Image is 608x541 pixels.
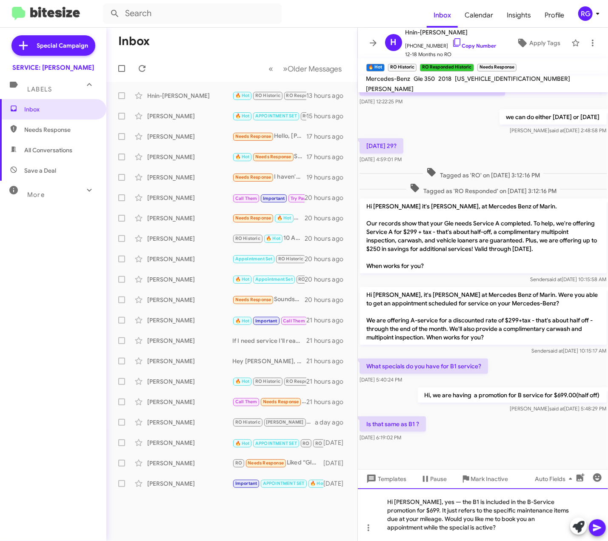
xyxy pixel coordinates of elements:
[37,41,88,50] span: Special Campaign
[306,377,351,386] div: 21 hours ago
[263,481,305,486] span: APPOINTMENT SET
[306,398,351,406] div: 21 hours ago
[235,441,250,446] span: 🔥 Hot
[471,471,508,487] span: Mark Inactive
[360,156,402,162] span: [DATE] 4:59:01 PM
[232,295,305,305] div: Sounds good. Thanks
[366,85,414,93] span: [PERSON_NAME]
[24,125,97,134] span: Needs Response
[278,256,303,262] span: RO Historic
[360,416,426,432] p: Is that same as B1 ?
[232,336,306,345] div: If I need service I'll reach out to you. Thanks
[147,112,232,120] div: [PERSON_NAME]
[147,459,232,467] div: [PERSON_NAME]
[147,296,232,304] div: [PERSON_NAME]
[232,437,323,448] div: Inbound Call
[147,173,232,182] div: [PERSON_NAME]
[266,419,304,425] span: [PERSON_NAME]
[571,6,599,21] button: RG
[12,63,94,72] div: SERVICE: [PERSON_NAME]
[306,316,351,325] div: 21 hours ago
[235,154,250,159] span: 🔥 Hot
[235,460,242,466] span: RO
[235,113,250,119] span: 🔥 Hot
[549,405,564,412] span: said at
[360,359,488,374] p: What specials do you have for B1 service?
[286,379,337,384] span: RO Responded Historic
[263,399,299,404] span: Needs Response
[388,64,417,71] small: RO Historic
[232,376,306,386] div: Hi [PERSON_NAME]! No service needed. Thanks for checking.
[232,152,306,162] div: Sorry! One more question. My wife just told me the windshield fluid is leaking. How much to fix t...
[360,199,607,273] p: Hi [PERSON_NAME] it's [PERSON_NAME], at Mercedes Benz of Marin. Our records show that your Gle ne...
[306,112,351,120] div: 15 hours ago
[360,376,402,383] span: [DATE] 5:40:24 PM
[255,379,280,384] span: RO Historic
[310,481,325,486] span: 🔥 Hot
[454,471,515,487] button: Mark Inactive
[24,146,72,154] span: All Conversations
[427,3,458,28] a: Inbox
[232,192,305,203] div: Thanks for the offer. I'll think about it will make appointment after. Regards, s
[529,35,560,51] span: Apply Tags
[530,276,606,282] span: Sender [DATE] 10:15:58 AM
[323,459,351,467] div: [DATE]
[538,3,571,28] a: Profile
[147,234,232,243] div: [PERSON_NAME]
[277,215,291,221] span: 🔥 Hot
[283,318,305,324] span: Call Them
[405,50,497,59] span: 12-18 Months no RO
[510,127,606,134] span: [PERSON_NAME] [DATE] 2:48:58 PM
[269,63,274,74] span: «
[405,27,497,37] span: Hnin-[PERSON_NAME]
[305,234,351,243] div: 20 hours ago
[147,214,232,222] div: [PERSON_NAME]
[147,316,232,325] div: [PERSON_NAME]
[291,196,315,201] span: Try Pausing
[147,418,232,427] div: [PERSON_NAME]
[306,91,351,100] div: 13 hours ago
[455,75,571,83] span: [US_VEHICLE_IDENTIFICATION_NUMBER]
[103,3,282,24] input: Search
[323,438,351,447] div: [DATE]
[420,64,474,71] small: RO Responded Historic
[235,419,260,425] span: RO Historic
[414,471,454,487] button: Pause
[358,471,414,487] button: Templates
[147,275,232,284] div: [PERSON_NAME]
[306,357,351,365] div: 21 hours ago
[255,276,293,282] span: Appointment Set
[439,75,452,83] span: 2018
[431,471,447,487] span: Pause
[477,64,517,71] small: Needs Response
[235,276,250,282] span: 🔥 Hot
[232,274,305,284] div: Thx
[235,174,271,180] span: Needs Response
[509,35,567,51] button: Apply Tags
[147,438,232,447] div: [PERSON_NAME]
[422,167,543,179] span: Tagged as 'RO' on [DATE] 3:12:16 PM
[366,64,385,71] small: 🔥 Hot
[235,236,260,241] span: RO Historic
[406,183,559,195] span: Tagged as 'RO Responded' on [DATE] 3:12:16 PM
[232,111,306,121] div: Hi [PERSON_NAME],Just let me know a good day and time that works for you so we can pre-book the a...
[147,194,232,202] div: [PERSON_NAME]
[278,60,347,77] button: Next
[366,75,411,83] span: Mercedes-Benz
[24,105,97,114] span: Inbox
[499,109,606,125] p: we can do either [DATE] or [DATE]
[232,91,306,100] div: Is that same as B1 ?
[306,132,351,141] div: 17 hours ago
[232,357,306,365] div: Hey [PERSON_NAME], Just for reference, how worn was the tread truly? I replaced my tires at your ...
[360,98,402,105] span: [DATE] 12:22:25 PM
[360,287,607,345] p: Hi [PERSON_NAME], it's [PERSON_NAME] at Mercedes Benz of Marin. Were you able to get an appointme...
[452,43,497,49] a: Copy Number
[264,60,279,77] button: Previous
[283,63,288,74] span: »
[305,255,351,263] div: 20 hours ago
[232,254,305,264] div: What is a good day and time for you?
[417,387,606,403] p: Hi, we are having a promotion for B service for $699.00(half off)
[306,153,351,161] div: 17 hours ago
